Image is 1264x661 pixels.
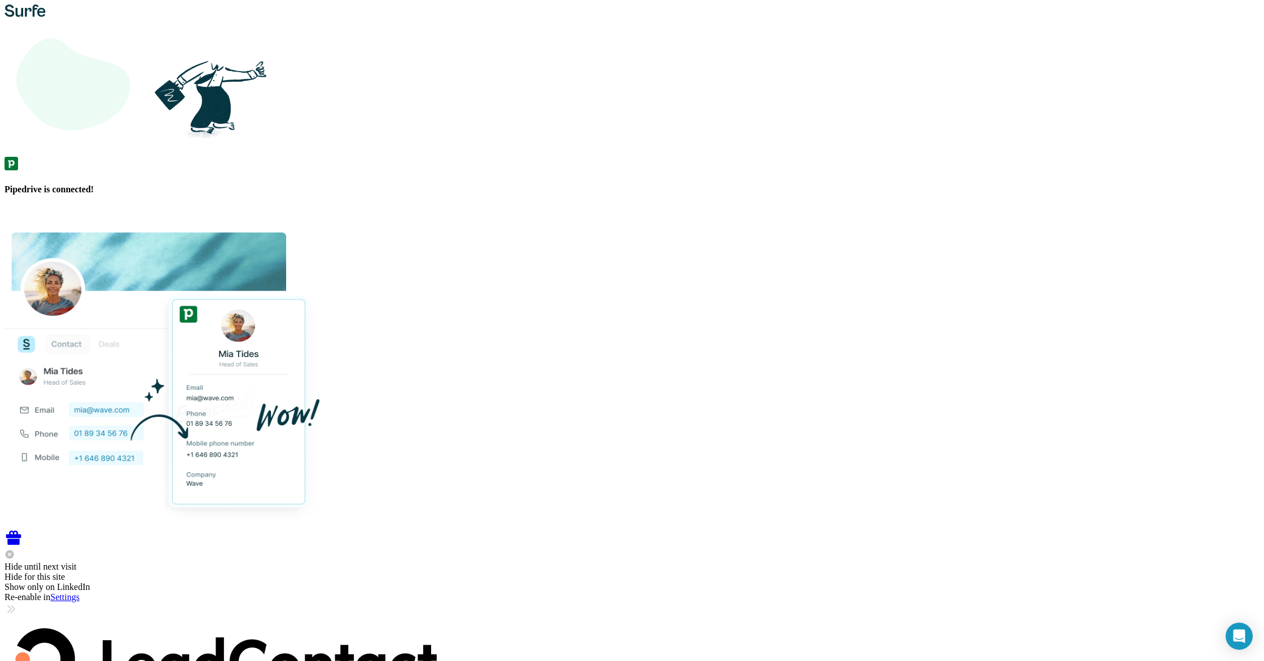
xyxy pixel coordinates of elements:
[1226,623,1253,650] div: Open Intercom Messenger
[5,549,15,559] img: svg%3e
[5,19,140,155] img: Background
[5,572,1259,582] div: Hide for this site
[5,207,321,527] img: PIPEDRIVE image
[50,592,80,602] a: Settings
[5,562,1259,572] div: Hide until next visit
[140,19,275,155] img: Shaka Illustration
[5,157,18,170] img: CRM Logo
[5,184,1259,195] h4: Pipedrive is connected!
[5,592,50,602] span: Re-enable in
[5,582,1259,592] div: Show only on LinkedIn
[5,5,46,17] img: Surfe's logo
